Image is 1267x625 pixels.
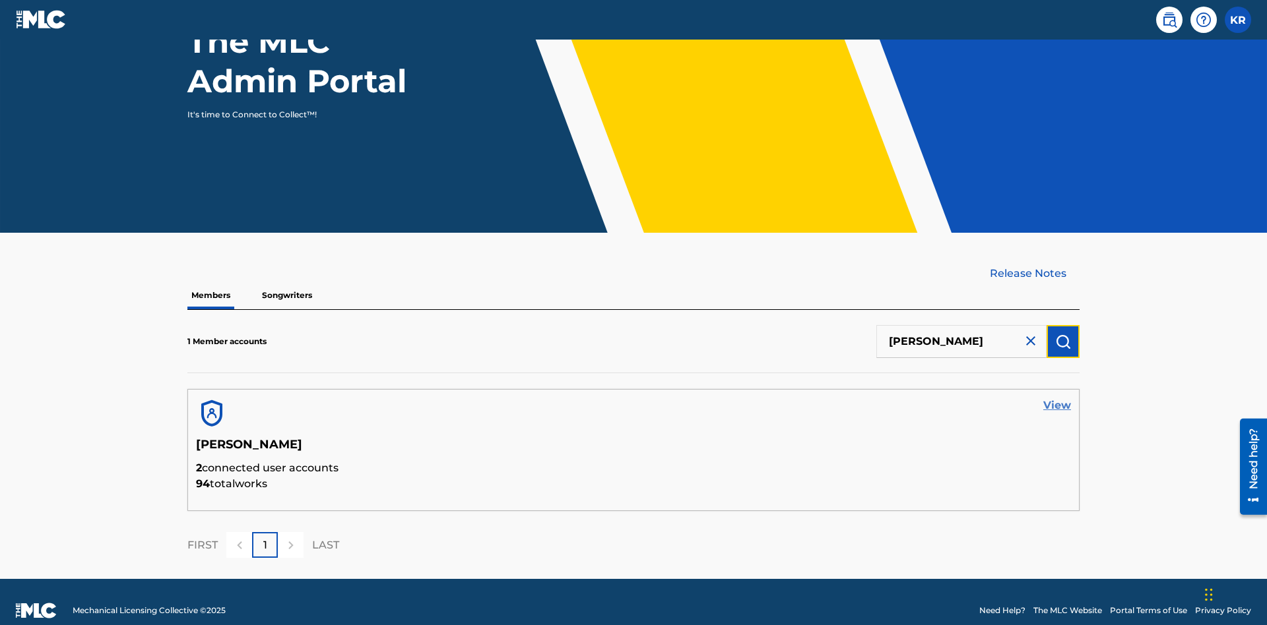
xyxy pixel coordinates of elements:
div: Help [1190,7,1217,33]
p: connected user accounts [196,460,1071,476]
h5: [PERSON_NAME] [196,437,1071,460]
img: logo [16,603,57,618]
div: User Menu [1225,7,1251,33]
p: LAST [312,537,339,553]
iframe: Resource Center [1230,413,1267,521]
a: Release Notes [990,266,1080,282]
img: search [1161,12,1177,28]
a: Need Help? [979,605,1025,616]
a: Privacy Policy [1195,605,1251,616]
span: 2 [196,461,202,474]
p: 1 [263,537,267,553]
div: Drag [1205,575,1213,614]
p: total works [196,476,1071,492]
p: It's time to Connect to Collect™! [187,109,416,121]
img: close [1023,333,1039,349]
iframe: Chat Widget [1201,562,1267,625]
p: Songwriters [258,282,316,309]
a: View [1043,398,1071,413]
a: Public Search [1156,7,1183,33]
img: MLC Logo [16,10,67,29]
input: Search Members [876,325,1047,358]
img: Search Works [1055,334,1071,349]
p: FIRST [187,537,218,553]
img: account [196,398,228,429]
p: Members [187,282,234,309]
a: Portal Terms of Use [1110,605,1187,616]
span: 94 [196,477,210,490]
a: The MLC Website [1033,605,1102,616]
img: help [1196,12,1212,28]
span: Mechanical Licensing Collective © 2025 [73,605,226,616]
p: 1 Member accounts [187,336,267,347]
